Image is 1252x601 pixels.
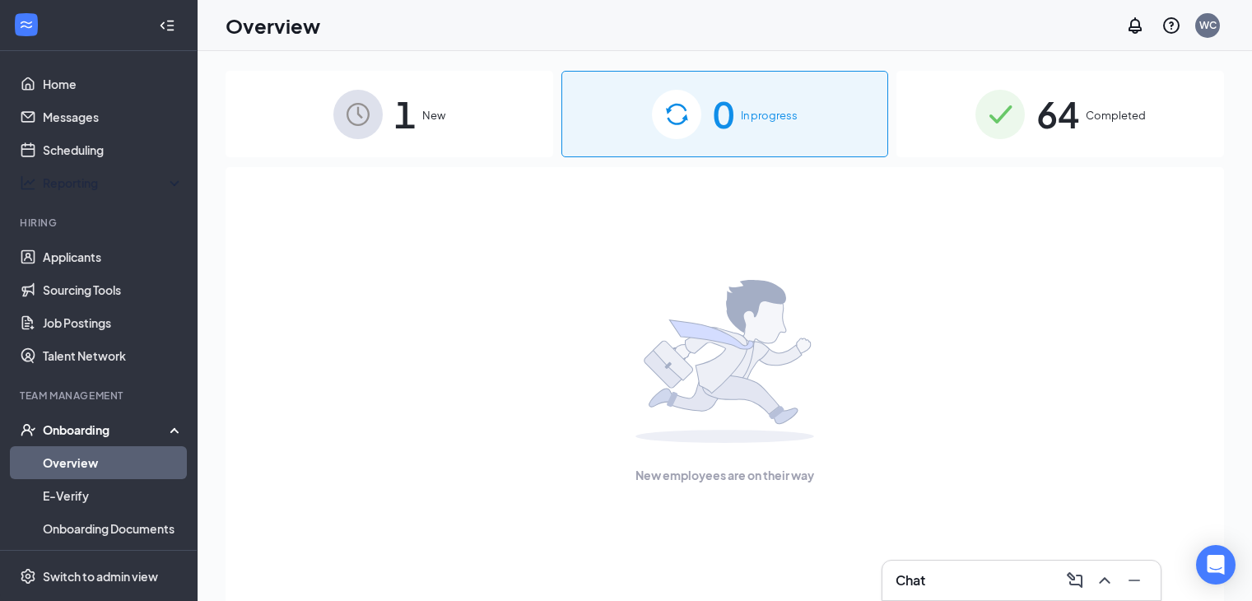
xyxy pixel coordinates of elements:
[1199,18,1217,32] div: WC
[20,216,180,230] div: Hiring
[43,133,184,166] a: Scheduling
[43,446,184,479] a: Overview
[43,68,184,100] a: Home
[1065,571,1085,590] svg: ComposeMessage
[43,175,184,191] div: Reporting
[1036,86,1079,142] span: 64
[741,107,798,123] span: In progress
[43,273,184,306] a: Sourcing Tools
[20,175,36,191] svg: Analysis
[226,12,320,40] h1: Overview
[20,389,180,403] div: Team Management
[1062,567,1088,594] button: ComposeMessage
[422,107,445,123] span: New
[1196,545,1236,585] div: Open Intercom Messenger
[896,571,925,589] h3: Chat
[20,568,36,585] svg: Settings
[18,16,35,33] svg: WorkstreamLogo
[394,86,416,142] span: 1
[43,100,184,133] a: Messages
[43,545,184,578] a: Activity log
[20,422,36,438] svg: UserCheck
[43,339,184,372] a: Talent Network
[1121,567,1147,594] button: Minimize
[43,479,184,512] a: E-Verify
[43,306,184,339] a: Job Postings
[43,568,158,585] div: Switch to admin view
[1125,16,1145,35] svg: Notifications
[43,512,184,545] a: Onboarding Documents
[1091,567,1118,594] button: ChevronUp
[1086,107,1146,123] span: Completed
[635,466,814,484] span: New employees are on their way
[159,17,175,34] svg: Collapse
[43,240,184,273] a: Applicants
[1124,571,1144,590] svg: Minimize
[1095,571,1115,590] svg: ChevronUp
[713,86,734,142] span: 0
[1161,16,1181,35] svg: QuestionInfo
[43,422,170,438] div: Onboarding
